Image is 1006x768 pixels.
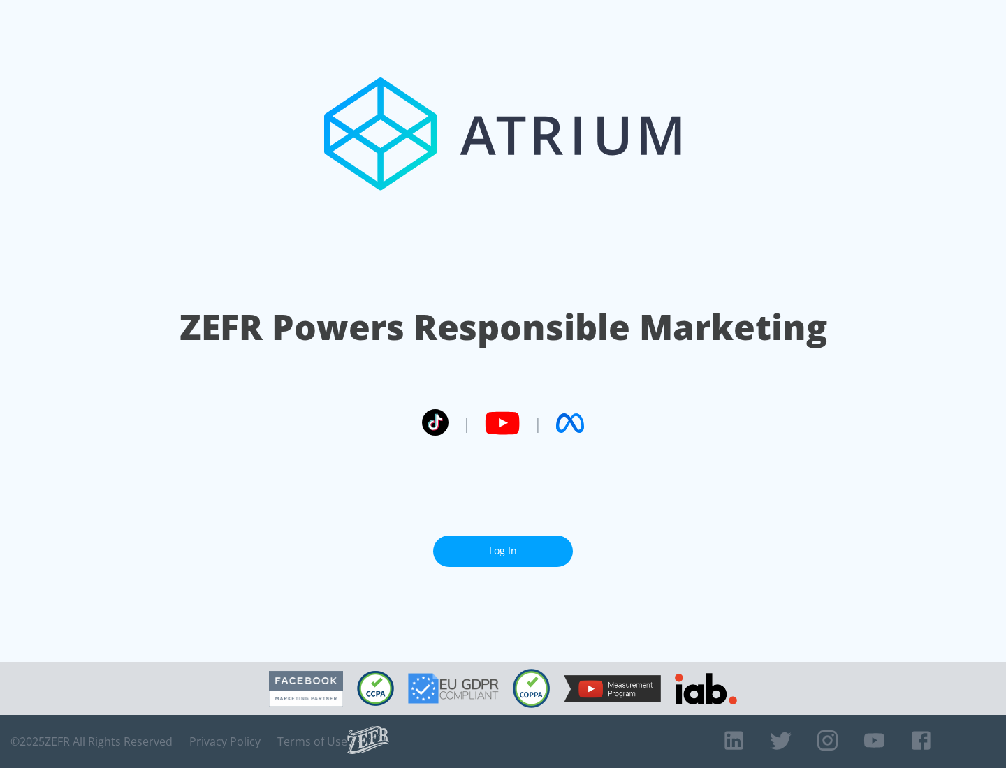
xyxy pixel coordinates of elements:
span: | [534,413,542,434]
a: Privacy Policy [189,734,261,748]
img: COPPA Compliant [513,669,550,708]
img: GDPR Compliant [408,673,499,704]
span: | [462,413,471,434]
a: Log In [433,536,573,567]
h1: ZEFR Powers Responsible Marketing [180,303,827,351]
img: CCPA Compliant [357,671,394,706]
a: Terms of Use [277,734,347,748]
img: YouTube Measurement Program [564,675,661,702]
span: © 2025 ZEFR All Rights Reserved [10,734,173,748]
img: Facebook Marketing Partner [269,671,343,707]
img: IAB [675,673,737,704]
